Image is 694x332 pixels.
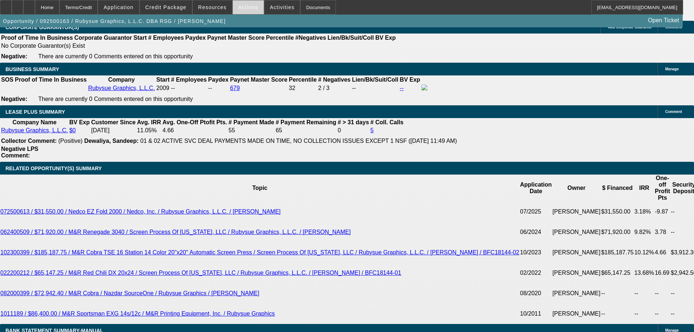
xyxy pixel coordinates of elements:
td: -- [634,283,654,304]
td: $31,550.00 [601,202,634,222]
td: -- [654,304,670,324]
a: -- [400,85,404,91]
a: 102300399 / $185,187.75 / M&R Cobra TSE 16 Station 14 Color 20"x20" Automatic Screen Press / Scre... [0,249,519,255]
a: 679 [230,85,240,91]
th: Application Date [520,175,552,202]
button: Activities [264,0,300,14]
td: 06/2024 [520,222,552,242]
td: 55 [228,127,274,134]
td: 3.18% [634,202,654,222]
td: [PERSON_NAME] [552,263,601,283]
td: $65,147.25 [601,263,634,283]
b: Negative: [1,53,27,59]
th: SOS [1,76,14,83]
a: $0 [69,127,76,133]
img: facebook-icon.png [422,85,427,90]
span: Actions [238,4,258,10]
a: 1011189 / $86,400.00 / M&R Sportsman EXG 14s/12c / M&R Printing Equipment, Inc. / Rubysue Graphics [0,310,275,317]
td: 65 [275,127,337,134]
b: # Coll. Calls [370,119,404,125]
td: 10/2011 [520,304,552,324]
th: Proof of Time In Business [1,34,73,42]
span: (Positive) [58,138,83,144]
b: Start [133,35,146,41]
td: 13.68% [634,263,654,283]
a: 062400509 / $71,920.00 / M&R Renegade 3040 / Screen Process Of [US_STATE], LLC / Rubysue Graphics... [0,229,351,235]
a: 022200212 / $65,147.25 / M&R Red Chili DX 20x24 / Screen Process Of [US_STATE], LLC / Rubysue Gra... [0,270,401,276]
td: 4.66 [162,127,227,134]
a: Rubysue Graphics, L.L.C. [1,127,68,133]
td: [PERSON_NAME] [552,304,601,324]
b: # Negatives [318,77,350,83]
td: $185,187.75 [601,242,634,263]
a: Open Ticket [645,14,682,27]
td: -- [654,283,670,304]
td: -- [208,84,229,92]
td: $71,920.00 [601,222,634,242]
b: BV Exp [400,77,420,83]
b: # Employees [171,77,207,83]
th: IRR [634,175,654,202]
td: 02/2022 [520,263,552,283]
b: Lien/Bk/Suit/Coll [328,35,374,41]
b: Company Name [12,119,56,125]
th: Proof of Time In Business [15,76,87,83]
span: 01 & 02 ACTIVE SVC DEAL PAYMENTS MADE ON TIME, NO COLLECTION ISSUES EXCEPT 1 NSF ([DATE] 11:49 AM) [140,138,457,144]
td: 10.12% [634,242,654,263]
td: 16.69 [654,263,670,283]
b: Paydex [208,77,228,83]
b: Collector Comment: [1,138,57,144]
b: # Payment Remaining [276,119,336,125]
b: Negative: [1,96,27,102]
td: -- [601,283,634,304]
a: 5 [370,127,374,133]
th: $ Financed [601,175,634,202]
span: Activities [270,4,295,10]
button: Actions [233,0,264,14]
b: Paydex [185,35,206,41]
span: Resources [198,4,227,10]
td: [PERSON_NAME] [552,222,601,242]
b: Company [108,77,135,83]
td: No Corporate Guarantor(s) Exist [1,42,399,50]
a: 082000399 / $72,942.40 / M&R Cobra / Nazdar SourceOne / Rubysue Graphics / [PERSON_NAME] [0,290,259,296]
b: Paynet Master Score [207,35,264,41]
a: Rubysue Graphics, L.L.C. [88,85,155,91]
b: Customer Since [91,119,136,125]
span: There are currently 0 Comments entered on this opportunity [38,53,193,59]
td: 3.78 [654,222,670,242]
td: 10/2023 [520,242,552,263]
b: # Employees [148,35,184,41]
th: One-off Profit Pts [654,175,670,202]
a: 072500613 / $31,550.00 / Nedco EZ Fold 2000 / Nedco, Inc. / Rubysue Graphics, L.L.C. / [PERSON_NAME] [0,208,281,215]
td: 4.66 [654,242,670,263]
b: Start [156,77,169,83]
td: [PERSON_NAME] [552,202,601,222]
td: [PERSON_NAME] [552,283,601,304]
span: LEASE PLUS SUMMARY [5,109,65,115]
b: Percentile [266,35,294,41]
td: -- [352,84,399,92]
b: Dewaliya, Sandeep: [84,138,138,144]
button: Credit Package [140,0,192,14]
b: Lien/Bk/Suit/Coll [352,77,398,83]
b: #Negatives [295,35,326,41]
th: Owner [552,175,601,202]
span: Comment [665,110,682,114]
td: 07/2025 [520,202,552,222]
div: 32 [289,85,317,91]
td: [PERSON_NAME] [552,242,601,263]
td: 08/2020 [520,283,552,304]
div: 2 / 3 [318,85,350,91]
td: 9.82% [634,222,654,242]
b: # > 31 days [338,119,369,125]
b: # Payment Made [228,119,274,125]
b: BV Exp [375,35,396,41]
button: Resources [193,0,232,14]
span: BUSINESS SUMMARY [5,66,59,72]
span: RELATED OPPORTUNITY(S) SUMMARY [5,165,102,171]
b: Paynet Master Score [230,77,287,83]
b: Avg. IRR [137,119,161,125]
button: Application [98,0,139,14]
td: 2009 [156,84,170,92]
